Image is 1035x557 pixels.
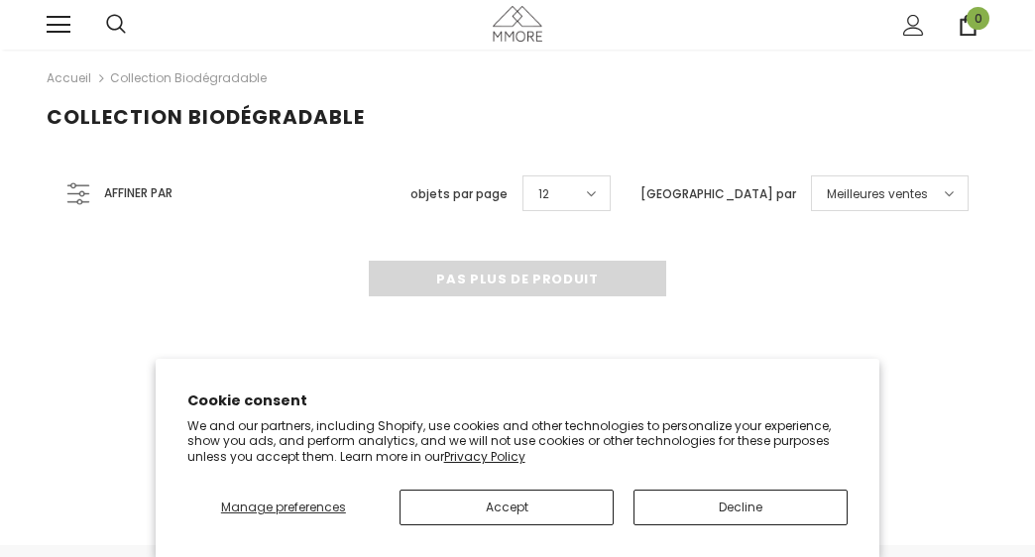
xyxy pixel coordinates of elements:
span: Collection biodégradable [47,103,365,131]
img: Cas MMORE [493,6,542,41]
span: 12 [538,184,549,204]
span: Meilleures ventes [827,184,928,204]
button: Decline [633,490,848,525]
a: 0 [958,15,978,36]
a: Privacy Policy [444,448,525,465]
label: objets par page [410,184,508,204]
label: [GEOGRAPHIC_DATA] par [640,184,796,204]
span: 0 [967,7,989,30]
button: Manage preferences [187,490,380,525]
span: Manage preferences [221,499,346,515]
h2: Cookie consent [187,390,849,411]
span: Affiner par [104,182,172,204]
a: Collection biodégradable [110,69,267,86]
p: We and our partners, including Shopify, use cookies and other technologies to personalize your ex... [187,418,849,465]
button: Accept [400,490,614,525]
a: Accueil [47,66,91,90]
